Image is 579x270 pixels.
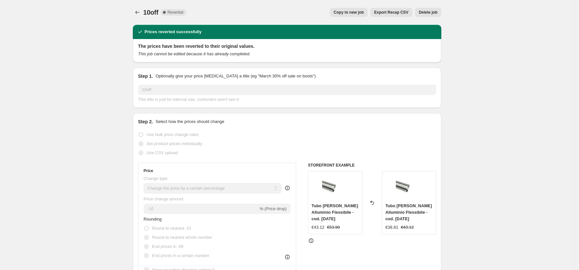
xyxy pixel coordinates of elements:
[144,196,183,201] span: Price change amount
[374,10,408,15] span: Export Recap CSV
[146,141,202,146] span: Set product prices individually
[138,118,153,125] h2: Step 2.
[311,203,358,221] span: Tubo [PERSON_NAME] Alluminio Flessibile - cod. [DATE]
[308,163,436,168] h6: STOREFRONT EXAMPLE
[401,224,414,231] strike: €43.12
[152,253,209,258] span: End prices in a certain number
[144,176,168,181] span: Change type
[284,185,291,191] div: help
[415,8,441,17] button: Delete job
[322,175,348,201] img: tubo-rotondo-alluminio-flessibile-l3000-o150-cod-1052ad_80x.png
[144,204,258,214] input: -15
[143,9,158,16] span: 10off
[152,226,191,231] span: Round to nearest .01
[138,43,436,49] h2: The prices have been reverted to their original values.
[156,118,224,125] p: Select how the prices should change
[385,224,398,231] div: €38.81
[152,244,183,249] span: End prices in .99
[138,97,239,102] span: This title is just for internal use, customers won't see it
[146,150,178,155] span: Use CSV upload
[144,168,153,173] h3: Price
[138,51,250,56] i: This job cannot be edited because it has already completed.
[156,73,316,79] p: Optionally give your price [MEDICAL_DATA] a title (eg "March 30% off sale on boots")
[385,203,432,221] span: Tubo [PERSON_NAME] Alluminio Flessibile - cod. [DATE]
[138,85,436,95] input: 30% off holiday sale
[396,175,422,201] img: tubo-rotondo-alluminio-flessibile-l3000-o150-cod-1052ad_80x.png
[327,224,340,231] strike: €53.90
[311,224,324,231] div: €43.12
[144,217,162,222] span: Rounding
[334,10,364,15] span: Copy to new job
[138,73,153,79] h2: Step 1.
[146,132,198,137] span: Use bulk price change rules
[133,8,142,17] button: Price change jobs
[152,235,212,240] span: Round to nearest whole number
[145,29,202,35] h2: Prices reverted successfully
[419,10,437,15] span: Delete job
[259,206,286,211] span: % (Price drop)
[330,8,368,17] button: Copy to new job
[168,10,183,15] span: Reverted
[370,8,412,17] button: Export Recap CSV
